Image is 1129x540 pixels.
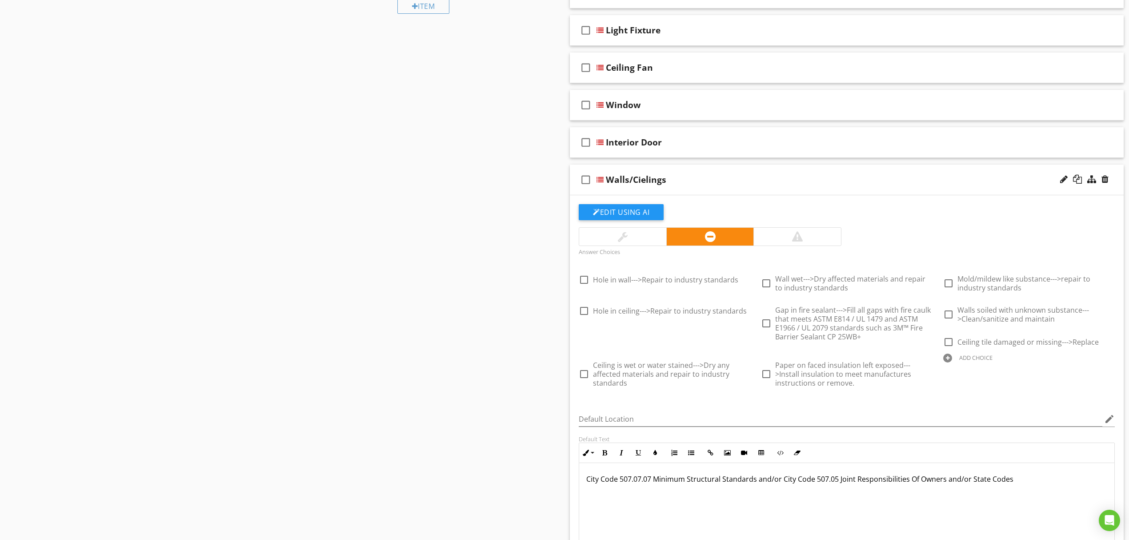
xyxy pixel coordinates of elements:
label: Answer Choices [579,248,620,256]
span: Hole in wall--->Repair to industry standards [593,275,738,285]
button: Edit Using AI [579,204,664,220]
span: Paper on faced insulation left exposed--->Install insulation to meet manufactures instructions or... [775,360,911,388]
span: Gap in fire sealant--->Fill all gaps with fire caulk that meets ASTM E814 / UL 1479 and ASTM E196... [775,305,931,342]
button: Underline (Ctrl+U) [630,444,647,461]
span: Wall wet--->Dry affected materials and repair to industry standards [775,274,925,293]
button: Insert Image (Ctrl+P) [719,444,736,461]
button: Clear Formatting [789,444,805,461]
button: Colors [647,444,664,461]
i: check_box_outline_blank [579,169,593,190]
span: Walls soiled with unknown substance--->Clean/sanitize and maintain [957,305,1089,324]
button: Unordered List [683,444,700,461]
div: ADD CHOICE [959,354,993,361]
p: City Code 507.07.07 Minimum Structural Standards and/or City Code 507.05 Joint Responsibilities O... [586,474,1107,484]
button: Inline Style [579,444,596,461]
i: edit [1104,414,1115,424]
button: Insert Video [736,444,753,461]
span: Mold/mildew like substance--->repair to industry standards [957,274,1090,293]
div: Default Text [579,435,1115,443]
div: Window [606,100,641,110]
button: Ordered List [666,444,683,461]
input: Default Location [579,412,1102,427]
div: Open Intercom Messenger [1099,510,1120,531]
i: check_box_outline_blank [579,20,593,41]
button: Insert Link (Ctrl+K) [702,444,719,461]
i: check_box_outline_blank [579,132,593,153]
span: Ceiling is wet or water stained--->Dry any affected materials and repair to industry standards [593,360,729,388]
button: Insert Table [753,444,769,461]
button: Bold (Ctrl+B) [596,444,613,461]
i: check_box_outline_blank [579,57,593,78]
button: Code View [772,444,789,461]
i: check_box_outline_blank [579,94,593,116]
button: Italic (Ctrl+I) [613,444,630,461]
div: Ceiling Fan [606,62,653,73]
div: Walls/Cielings [606,174,666,185]
span: Hole in ceiling--->Repair to industry standards [593,306,747,316]
span: Ceiling tile damaged or missing--->Replace [957,337,1099,347]
div: Light Fixture [606,25,661,36]
div: Interior Door [606,137,662,148]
